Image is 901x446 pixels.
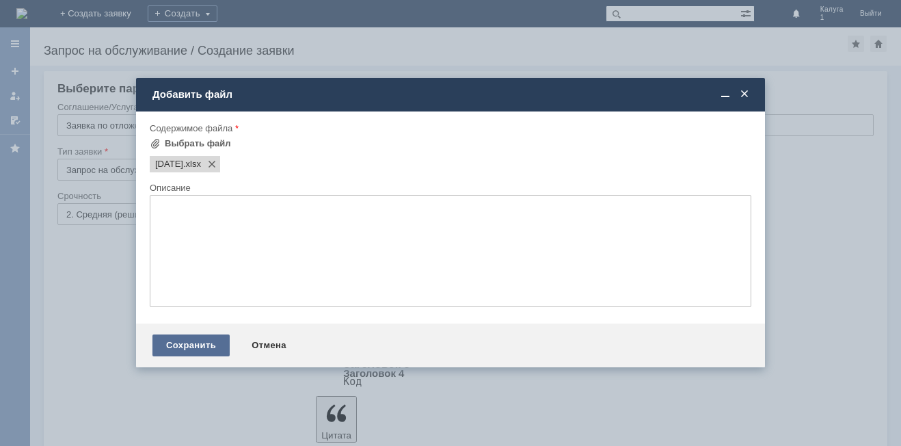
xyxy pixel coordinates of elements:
[165,138,231,149] div: Выбрать файл
[150,183,749,192] div: Описание
[155,159,183,170] span: 13.08.25.xlsx
[5,5,200,27] div: Добрый день!Просьба удалить отложенный чек!Спасибо.
[718,88,732,101] span: Свернуть (Ctrl + M)
[150,124,749,133] div: Содержимое файла
[152,88,751,101] div: Добавить файл
[183,159,201,170] span: 13.08.25.xlsx
[738,88,751,101] span: Закрыть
